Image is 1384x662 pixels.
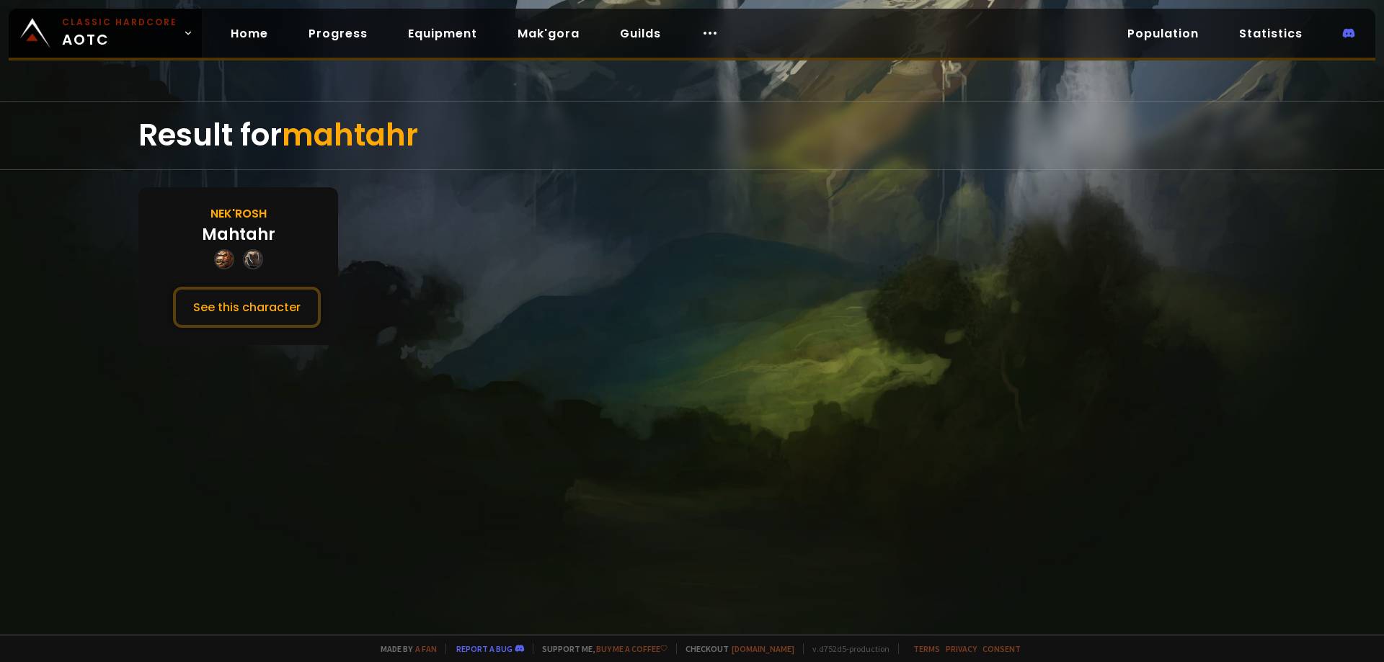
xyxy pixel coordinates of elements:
span: v. d752d5 - production [803,643,890,654]
a: Guilds [608,19,673,48]
div: Nek'Rosh [210,205,267,223]
a: Classic HardcoreAOTC [9,9,202,58]
span: Checkout [676,643,794,654]
a: Equipment [396,19,489,48]
div: Mahtahr [202,223,275,246]
a: Progress [297,19,379,48]
a: Terms [913,643,940,654]
a: Statistics [1228,19,1314,48]
span: Support me, [533,643,667,654]
a: [DOMAIN_NAME] [732,643,794,654]
button: See this character [173,287,321,328]
a: Consent [982,643,1021,654]
span: Made by [372,643,437,654]
span: AOTC [62,16,177,50]
div: Result for [138,102,1246,169]
a: Population [1116,19,1210,48]
a: Home [219,19,280,48]
a: a fan [415,643,437,654]
small: Classic Hardcore [62,16,177,29]
a: Mak'gora [506,19,591,48]
span: mahtahr [282,114,418,156]
a: Privacy [946,643,977,654]
a: Buy me a coffee [596,643,667,654]
a: Report a bug [456,643,513,654]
